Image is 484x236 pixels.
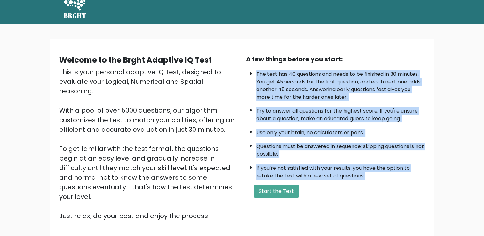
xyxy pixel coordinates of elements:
[256,139,425,158] li: Questions must be answered in sequence; skipping questions is not possible.
[59,55,212,65] b: Welcome to the Brght Adaptive IQ Test
[64,12,87,20] h5: BRGHT
[256,126,425,137] li: Use only your brain, no calculators or pens.
[256,67,425,101] li: The test has 40 questions and needs to be finished in 30 minutes. You get 45 seconds for the firs...
[246,54,425,64] div: A few things before you start:
[254,185,299,198] button: Start the Test
[256,161,425,180] li: If you're not satisfied with your results, you have the option to retake the test with a new set ...
[256,104,425,122] li: Try to answer all questions for the highest score. If you're unsure about a question, make an edu...
[59,67,238,221] div: This is your personal adaptive IQ Test, designed to evaluate your Logical, Numerical and Spatial ...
